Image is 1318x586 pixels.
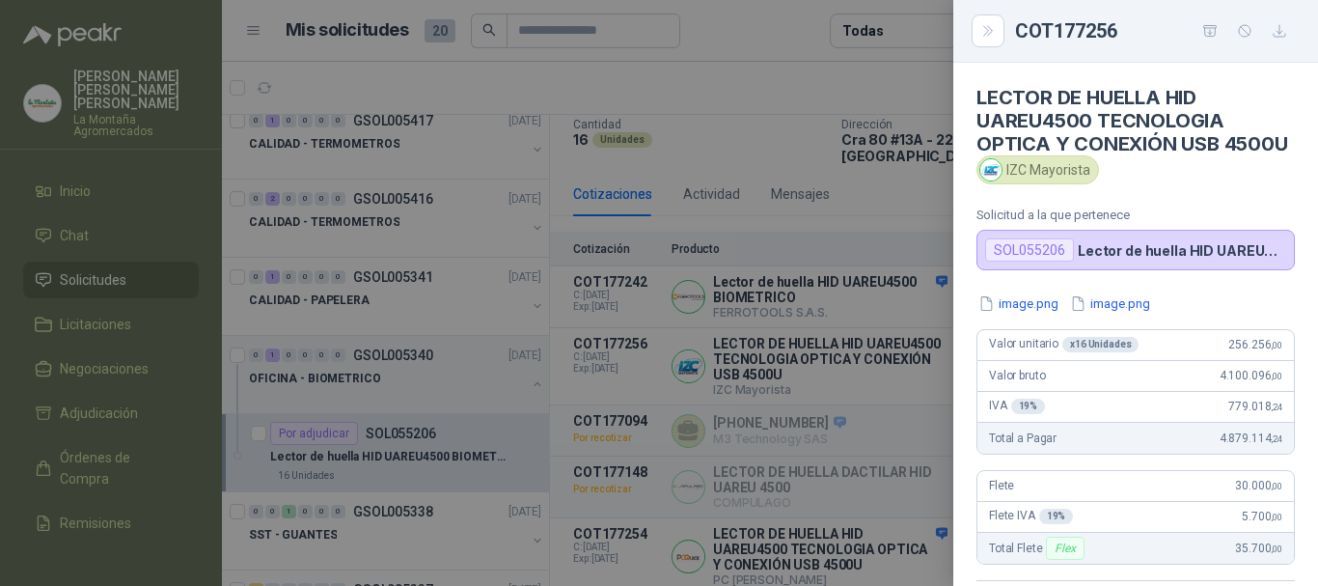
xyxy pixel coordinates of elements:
[989,369,1045,382] span: Valor bruto
[976,86,1295,155] h4: LECTOR DE HUELLA HID UAREU4500 TECNOLOGIA OPTICA Y CONEXIÓN USB 4500U
[1235,542,1282,555] span: 35.700
[1228,400,1282,413] span: 779.018
[1062,337,1139,352] div: x 16 Unidades
[1228,338,1282,351] span: 256.256
[989,432,1057,445] span: Total a Pagar
[989,479,1014,492] span: Flete
[1271,512,1282,522] span: ,00
[1271,371,1282,381] span: ,00
[1220,369,1282,382] span: 4.100.096
[1271,402,1282,412] span: ,24
[976,155,1099,184] div: IZC Mayorista
[1271,544,1282,554] span: ,00
[1235,479,1282,492] span: 30.000
[976,19,1000,42] button: Close
[1068,293,1152,314] button: image.png
[976,293,1060,314] button: image.png
[1015,15,1295,46] div: COT177256
[1242,510,1282,523] span: 5.700
[1046,537,1084,560] div: Flex
[1271,340,1282,350] span: ,00
[989,509,1073,524] span: Flete IVA
[1271,481,1282,491] span: ,00
[976,208,1295,222] p: Solicitud a la que pertenece
[1220,432,1282,445] span: 4.879.114
[985,238,1074,262] div: SOL055206
[980,159,1002,181] img: Company Logo
[989,537,1088,560] span: Total Flete
[1011,399,1046,414] div: 19 %
[1271,433,1282,444] span: ,24
[989,399,1045,414] span: IVA
[1078,242,1286,259] p: Lector de huella HID UAREU4500 BIOMETRICO
[1039,509,1074,524] div: 19 %
[989,337,1139,352] span: Valor unitario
